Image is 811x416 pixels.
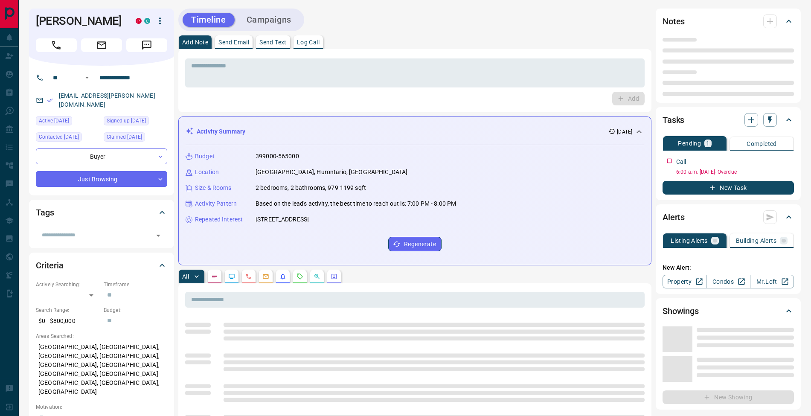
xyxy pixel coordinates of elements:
p: Pending [678,140,701,146]
svg: Listing Alerts [279,273,286,280]
div: Tue Nov 21 2023 [104,116,167,128]
h2: Alerts [663,210,685,224]
span: Call [36,38,77,52]
div: Criteria [36,255,167,276]
svg: Lead Browsing Activity [228,273,235,280]
svg: Email Verified [47,97,53,103]
p: [DATE] [617,128,632,136]
p: New Alert: [663,263,794,272]
p: Timeframe: [104,281,167,288]
div: Thu Nov 30 2023 [104,132,167,144]
p: 1 [706,140,709,146]
p: Building Alerts [736,238,776,244]
p: Budget: [104,306,167,314]
p: Motivation: [36,403,167,411]
div: Tasks [663,110,794,130]
div: Notes [663,11,794,32]
button: Campaigns [238,13,300,27]
div: Just Browsing [36,171,167,187]
p: Based on the lead's activity, the best time to reach out is: 7:00 PM - 8:00 PM [256,199,456,208]
p: Send Email [218,39,249,45]
p: $0 - $800,000 [36,314,99,328]
a: Condos [706,275,750,288]
div: Showings [663,301,794,321]
svg: Emails [262,273,269,280]
p: [GEOGRAPHIC_DATA], Hurontario, [GEOGRAPHIC_DATA] [256,168,407,177]
div: Thu Jul 31 2025 [36,116,99,128]
div: property.ca [136,18,142,24]
h2: Tags [36,206,54,219]
p: Activity Pattern [195,199,237,208]
a: [EMAIL_ADDRESS][PERSON_NAME][DOMAIN_NAME] [59,92,155,108]
p: Add Note [182,39,208,45]
span: Contacted [DATE] [39,133,79,141]
svg: Agent Actions [331,273,337,280]
svg: Opportunities [314,273,320,280]
div: Activity Summary[DATE] [186,124,644,140]
div: condos.ca [144,18,150,24]
button: Open [82,73,92,83]
p: 399000-565000 [256,152,299,161]
button: Open [152,230,164,241]
span: Message [126,38,167,52]
p: [STREET_ADDRESS] [256,215,309,224]
p: Repeated Interest [195,215,243,224]
p: Send Text [259,39,287,45]
h1: [PERSON_NAME] [36,14,123,28]
button: Regenerate [388,237,442,251]
p: Areas Searched: [36,332,167,340]
p: Call [676,157,686,166]
a: Mr.Loft [750,275,794,288]
p: Log Call [297,39,320,45]
div: Buyer [36,148,167,164]
span: Active [DATE] [39,116,69,125]
p: Actively Searching: [36,281,99,288]
a: Property [663,275,706,288]
svg: Notes [211,273,218,280]
button: Timeline [183,13,235,27]
div: Wed Aug 06 2025 [36,132,99,144]
h2: Criteria [36,259,64,272]
p: Activity Summary [197,127,245,136]
h2: Showings [663,304,699,318]
span: Signed up [DATE] [107,116,146,125]
p: Search Range: [36,306,99,314]
button: New Task [663,181,794,195]
p: [GEOGRAPHIC_DATA], [GEOGRAPHIC_DATA], [GEOGRAPHIC_DATA], [GEOGRAPHIC_DATA], [GEOGRAPHIC_DATA], [G... [36,340,167,399]
div: Tags [36,202,167,223]
p: Size & Rooms [195,183,232,192]
p: Location [195,168,219,177]
span: Claimed [DATE] [107,133,142,141]
span: Email [81,38,122,52]
p: All [182,273,189,279]
p: 2 bedrooms, 2 bathrooms, 979-1199 sqft [256,183,366,192]
p: Listing Alerts [671,238,708,244]
div: Alerts [663,207,794,227]
p: Completed [747,141,777,147]
svg: Calls [245,273,252,280]
h2: Notes [663,15,685,28]
p: Budget [195,152,215,161]
p: 6:00 a.m. [DATE] - Overdue [676,168,794,176]
h2: Tasks [663,113,684,127]
svg: Requests [296,273,303,280]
